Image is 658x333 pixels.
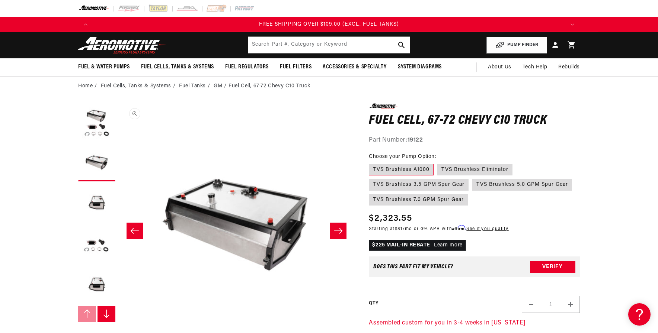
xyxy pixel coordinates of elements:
summary: Fuel Filters [274,58,317,76]
legend: Choose your Pump Option: [369,153,437,161]
span: Accessories & Specialty [323,63,387,71]
span: Fuel Filters [280,63,312,71]
a: Fuel Tanks [179,82,206,90]
div: Announcement [93,20,565,29]
button: Translation missing: en.sections.announcements.next_announcement [565,17,580,32]
label: TVS Brushless 5.0 GPM Spur Gear [472,179,572,191]
label: TVS Brushless 7.0 GPM Spur Gear [369,194,468,206]
button: search button [393,37,410,53]
span: Fuel Regulators [225,63,269,71]
summary: Tech Help [517,58,553,76]
span: About Us [488,64,511,70]
label: TVS Brushless A1000 [369,164,434,176]
h1: Fuel Cell, 67-72 Chevy C10 Truck [369,115,580,127]
a: About Us [482,58,517,76]
button: PUMP FINDER [486,37,547,54]
span: Tech Help [523,63,547,71]
div: Part Number: [369,136,580,145]
label: TVS Brushless 3.5 GPM Spur Gear [369,179,469,191]
a: Learn more [434,242,463,248]
summary: Fuel Regulators [220,58,274,76]
summary: Fuel & Water Pumps [73,58,135,76]
button: Slide right [330,223,346,239]
a: GM [214,82,222,90]
label: TVS Brushless Eliminator [437,164,512,176]
button: Slide left [78,306,96,322]
li: Fuel Cells, Tanks & Systems [101,82,178,90]
span: Rebuilds [558,63,580,71]
span: FREE SHIPPING OVER $109.00 (EXCL. FUEL TANKS) [259,22,399,27]
span: Fuel Cells, Tanks & Systems [141,63,214,71]
a: Home [78,82,93,90]
input: Search by Part Number, Category or Keyword [248,37,410,53]
span: Fuel & Water Pumps [78,63,130,71]
slideshow-component: Translation missing: en.sections.announcements.announcement_bar [60,17,598,32]
summary: Rebuilds [553,58,585,76]
button: Slide right [98,306,115,322]
button: Load image 5 in gallery view [78,267,115,304]
summary: Fuel Cells, Tanks & Systems [135,58,220,76]
li: Fuel Cell, 67-72 Chevy C10 Truck [229,82,310,90]
div: Does This part fit My vehicle? [373,264,453,270]
button: Slide left [127,223,143,239]
p: $225 MAIL-IN REBATE [369,240,466,251]
strong: 19122 [408,137,423,143]
button: Verify [530,261,575,273]
a: See if you qualify - Learn more about Affirm Financing (opens in modal) [466,227,508,231]
button: Load image 1 in gallery view [78,103,115,140]
summary: Accessories & Specialty [317,58,392,76]
button: Translation missing: en.sections.announcements.previous_announcement [78,17,93,32]
div: 4 of 4 [93,20,565,29]
nav: breadcrumbs [78,82,580,90]
summary: System Diagrams [392,58,447,76]
button: Load image 3 in gallery view [78,185,115,222]
img: Aeromotive [76,36,169,54]
span: Affirm [452,225,465,230]
span: $2,323.55 [369,212,412,225]
button: Load image 2 in gallery view [78,144,115,181]
span: $81 [395,227,403,231]
p: Starting at /mo or 0% APR with . [369,225,508,232]
label: QTY [369,300,378,307]
button: Load image 4 in gallery view [78,226,115,263]
p: Assembled custom for you in 3-4 weeks in [US_STATE] [369,319,580,328]
span: System Diagrams [398,63,442,71]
